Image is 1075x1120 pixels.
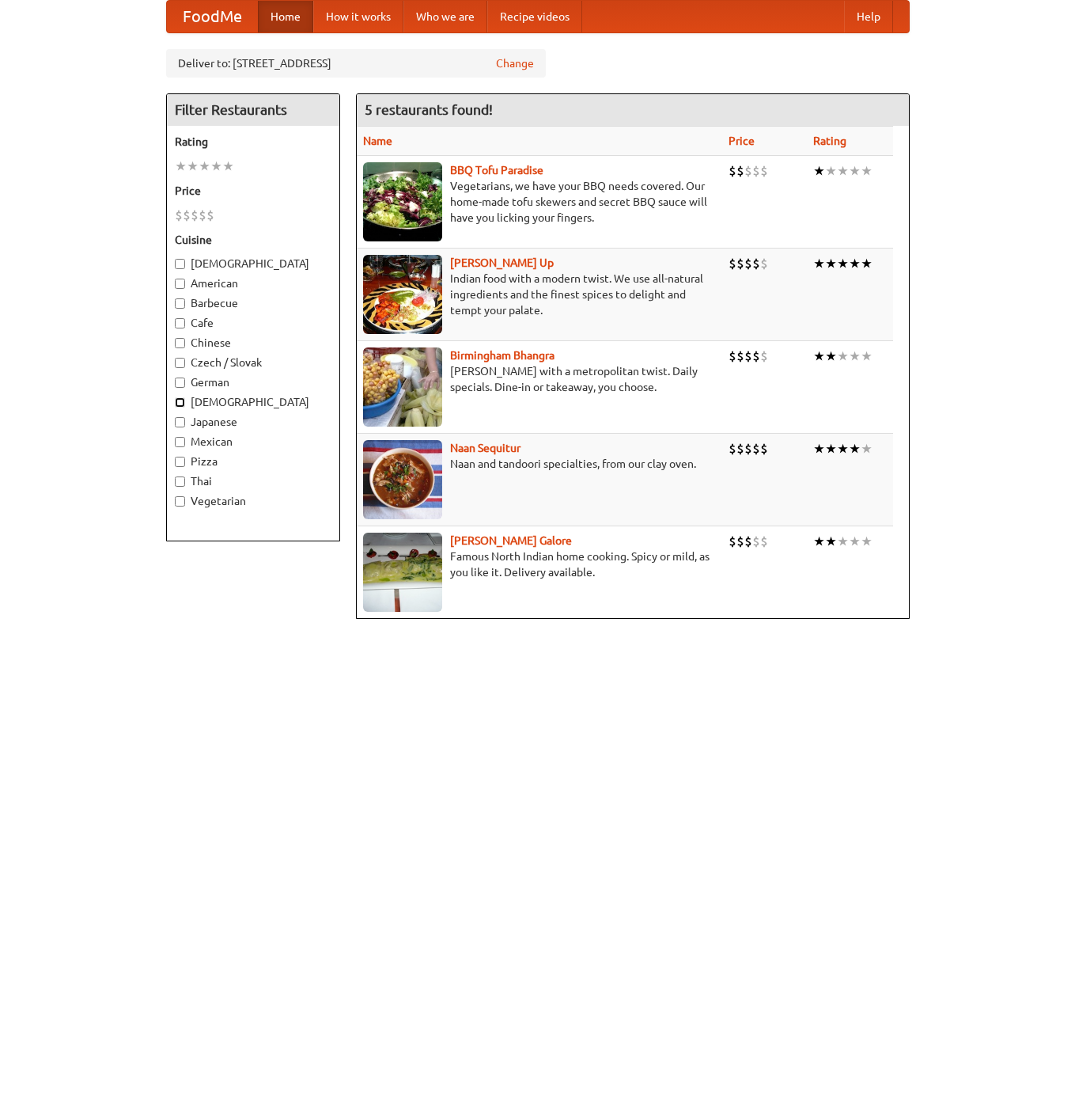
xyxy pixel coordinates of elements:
a: [PERSON_NAME] Up [450,256,554,269]
li: ★ [861,347,872,365]
li: ★ [861,162,872,180]
input: Vegetarian [175,496,185,507]
label: Vegetarian [175,493,331,509]
label: [DEMOGRAPHIC_DATA] [175,256,331,271]
a: [PERSON_NAME] Galore [450,534,572,547]
p: Naan and tandoori specialties, from our clay oven. [363,456,717,472]
li: ★ [813,162,825,180]
li: ★ [849,533,861,550]
li: $ [752,255,760,272]
a: Name [363,135,392,147]
label: Czech / Slovak [175,355,331,370]
li: $ [736,533,744,550]
h5: Rating [175,134,331,150]
li: ★ [825,255,837,272]
li: ★ [837,440,849,457]
label: Thai [175,473,331,489]
li: $ [752,440,760,457]
li: $ [729,440,736,457]
a: BBQ Tofu Paradise [450,164,543,177]
li: ★ [187,158,199,175]
li: ★ [825,533,837,550]
li: ★ [849,255,861,272]
input: German [175,378,185,388]
li: $ [744,162,752,180]
li: ★ [861,440,872,457]
li: $ [729,255,736,272]
li: $ [199,207,206,224]
input: [DEMOGRAPHIC_DATA] [175,259,185,269]
label: American [175,275,331,291]
li: $ [760,255,768,272]
input: Barbecue [175,298,185,309]
a: Help [844,1,893,32]
img: bhangra.jpg [363,347,442,427]
input: American [175,279,185,289]
li: $ [760,162,768,180]
li: ★ [849,347,861,365]
a: Birmingham Bhangra [450,349,555,362]
li: $ [744,255,752,272]
li: ★ [175,158,187,175]
li: ★ [825,440,837,457]
li: ★ [837,347,849,365]
label: Japanese [175,414,331,430]
a: Price [729,135,755,147]
p: Famous North Indian home cooking. Spicy or mild, as you like it. Delivery available. [363,549,717,580]
img: currygalore.jpg [363,533,442,612]
label: Cafe [175,315,331,331]
h4: Filter Restaurants [167,94,339,126]
li: $ [744,347,752,365]
li: ★ [861,533,872,550]
div: Deliver to: [STREET_ADDRESS] [166,49,546,78]
img: naansequitur.jpg [363,440,442,519]
a: Naan Sequitur [450,442,520,454]
li: $ [175,207,183,224]
li: ★ [837,255,849,272]
p: Indian food with a modern twist. We use all-natural ingredients and the finest spices to delight ... [363,271,717,318]
label: Barbecue [175,295,331,311]
img: tofuparadise.jpg [363,162,442,241]
li: $ [736,440,744,457]
li: ★ [861,255,872,272]
input: Cafe [175,318,185,328]
li: $ [760,440,768,457]
input: Thai [175,476,185,487]
li: ★ [813,255,825,272]
li: $ [183,207,191,224]
li: ★ [849,162,861,180]
li: ★ [222,158,234,175]
li: $ [752,162,760,180]
li: $ [206,207,214,224]
p: [PERSON_NAME] with a metropolitan twist. Daily specials. Dine-in or takeaway, you choose. [363,363,717,395]
a: Home [258,1,313,32]
input: Pizza [175,457,185,467]
li: $ [729,533,736,550]
li: ★ [210,158,222,175]
li: $ [752,533,760,550]
label: German [175,374,331,390]
li: $ [736,347,744,365]
li: $ [736,162,744,180]
li: $ [729,162,736,180]
li: ★ [837,533,849,550]
li: ★ [199,158,210,175]
li: $ [744,440,752,457]
li: $ [729,347,736,365]
p: Vegetarians, we have your BBQ needs covered. Our home-made tofu skewers and secret BBQ sauce will... [363,178,717,226]
input: Mexican [175,437,185,447]
input: [DEMOGRAPHIC_DATA] [175,397,185,408]
li: $ [744,533,752,550]
li: ★ [849,440,861,457]
h5: Cuisine [175,232,331,248]
input: Chinese [175,338,185,348]
a: FoodMe [167,1,258,32]
input: Czech / Slovak [175,358,185,368]
a: Rating [813,135,846,147]
label: Chinese [175,335,331,351]
li: ★ [813,440,825,457]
